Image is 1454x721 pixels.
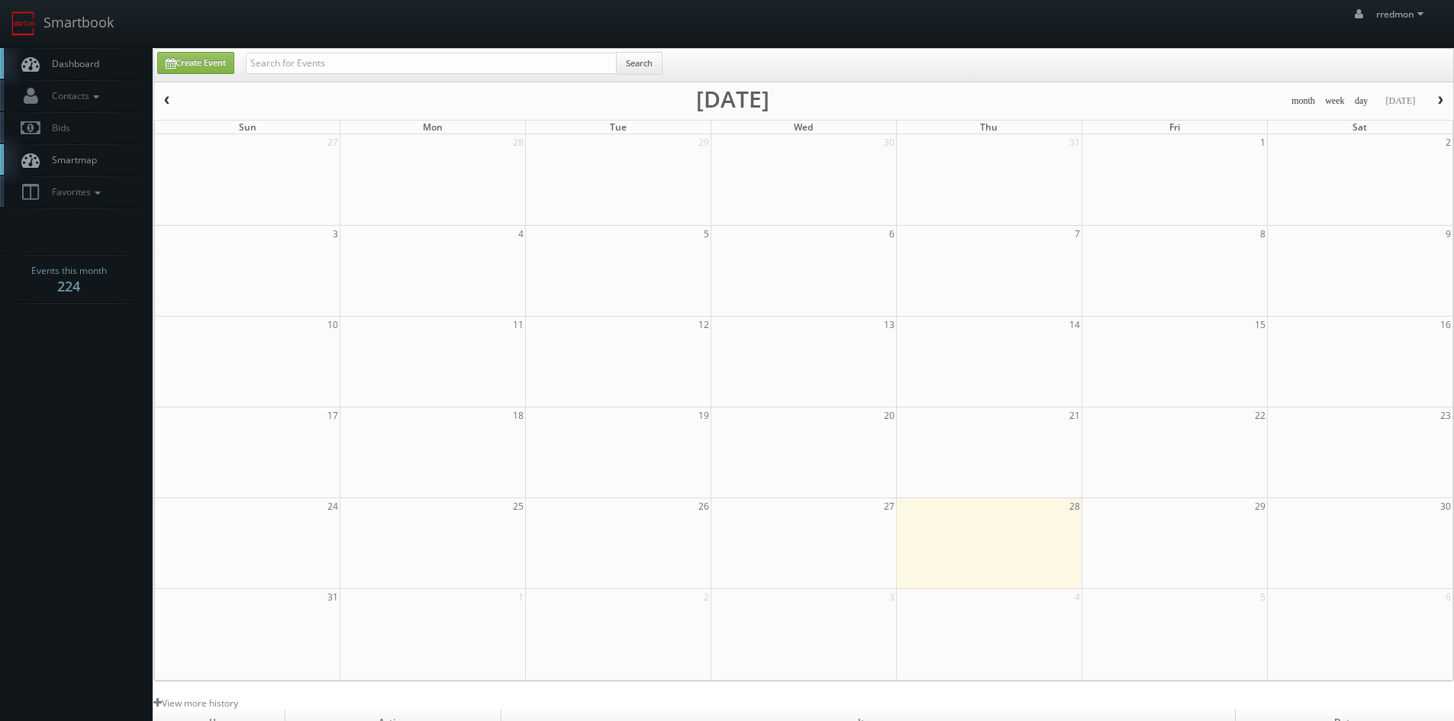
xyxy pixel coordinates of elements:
h2: [DATE] [696,92,769,107]
span: 5 [702,226,711,242]
span: 18 [511,407,525,423]
button: Search [616,52,663,75]
span: 30 [882,134,896,150]
span: 27 [882,498,896,514]
span: Bids [44,121,70,134]
span: Mon [423,121,443,134]
span: 21 [1068,407,1082,423]
span: 2 [1444,134,1452,150]
span: 12 [697,317,711,333]
span: Smartmap [44,153,97,166]
button: day [1349,92,1374,111]
span: 1 [517,589,525,605]
span: 30 [1439,498,1452,514]
span: Events this month [31,263,107,278]
span: 22 [1253,407,1267,423]
img: smartbook-logo.png [11,11,36,36]
span: 19 [697,407,711,423]
span: 26 [697,498,711,514]
span: 13 [882,317,896,333]
span: 5 [1259,589,1267,605]
span: 8 [1259,226,1267,242]
span: 7 [1073,226,1082,242]
span: 25 [511,498,525,514]
span: 2 [702,589,711,605]
span: 6 [1444,589,1452,605]
span: 20 [882,407,896,423]
a: Create Event [157,52,234,74]
a: View more history [153,697,238,710]
span: 23 [1439,407,1452,423]
span: 11 [511,317,525,333]
span: Thu [980,121,998,134]
span: 29 [1253,498,1267,514]
span: 3 [331,226,340,242]
span: Favorites [44,185,105,198]
button: week [1320,92,1350,111]
span: 29 [697,134,711,150]
span: 14 [1068,317,1082,333]
span: Contacts [44,89,103,102]
span: Wed [794,121,813,134]
span: 6 [888,226,896,242]
button: [DATE] [1380,92,1420,111]
span: 28 [511,134,525,150]
span: rredmon [1376,8,1428,21]
span: 15 [1253,317,1267,333]
span: 16 [1439,317,1452,333]
span: 4 [517,226,525,242]
span: 27 [326,134,340,150]
strong: 224 [57,277,80,295]
span: 9 [1444,226,1452,242]
span: Tue [610,121,627,134]
span: 4 [1073,589,1082,605]
span: 10 [326,317,340,333]
input: Search for Events [246,53,617,74]
span: Sat [1352,121,1367,134]
span: 31 [1068,134,1082,150]
span: 1 [1259,134,1267,150]
span: 3 [888,589,896,605]
span: Sun [239,121,256,134]
span: 17 [326,407,340,423]
span: 24 [326,498,340,514]
span: Fri [1169,121,1180,134]
button: month [1286,92,1320,111]
span: Dashboard [44,57,99,70]
span: 28 [1068,498,1082,514]
span: 31 [326,589,340,605]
